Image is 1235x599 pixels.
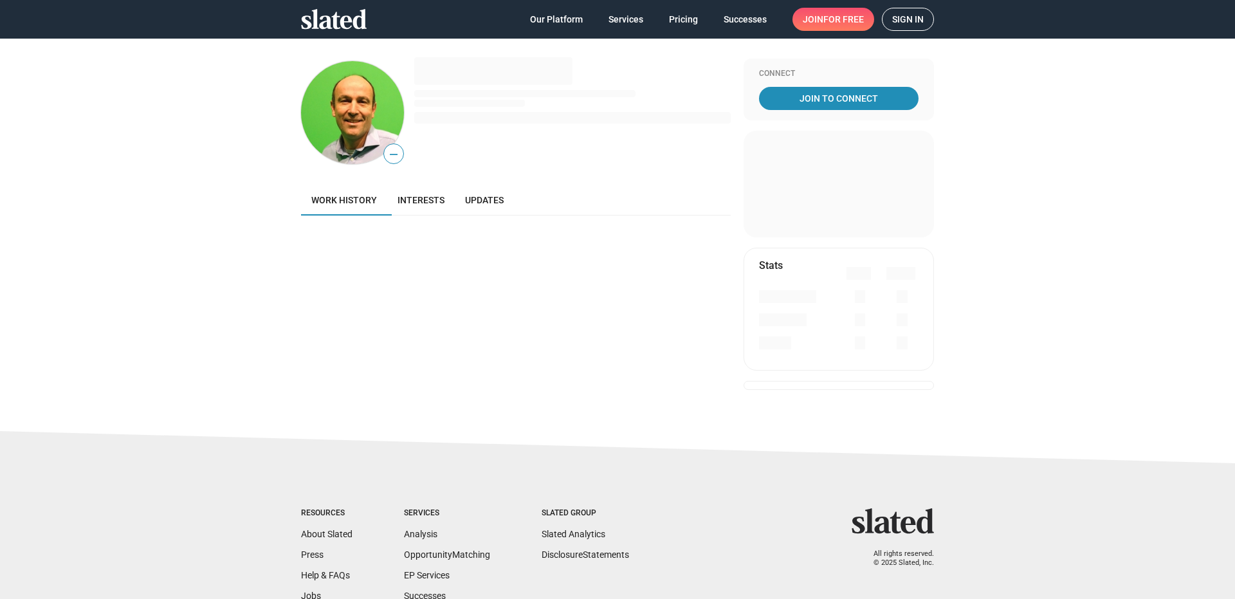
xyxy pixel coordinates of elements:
span: Sign in [892,8,924,30]
a: Updates [455,185,514,216]
span: Join [803,8,864,31]
a: OpportunityMatching [404,549,490,560]
a: Work history [301,185,387,216]
a: About Slated [301,529,352,539]
span: — [384,146,403,163]
a: Interests [387,185,455,216]
a: Successes [713,8,777,31]
a: Services [598,8,654,31]
a: EP Services [404,570,450,580]
a: Analysis [404,529,437,539]
div: Connect [759,69,919,79]
span: for free [823,8,864,31]
a: Join To Connect [759,87,919,110]
span: Join To Connect [762,87,916,110]
span: Work history [311,195,377,205]
span: Successes [724,8,767,31]
a: Press [301,549,324,560]
p: All rights reserved. © 2025 Slated, Inc. [860,549,934,568]
a: Sign in [882,8,934,31]
span: Pricing [669,8,698,31]
span: Our Platform [530,8,583,31]
div: Services [404,508,490,519]
a: Joinfor free [792,8,874,31]
div: Slated Group [542,508,629,519]
a: Help & FAQs [301,570,350,580]
div: Resources [301,508,352,519]
span: Services [608,8,643,31]
a: Pricing [659,8,708,31]
a: Our Platform [520,8,593,31]
a: Slated Analytics [542,529,605,539]
span: Updates [465,195,504,205]
span: Interests [398,195,444,205]
mat-card-title: Stats [759,259,783,272]
a: DisclosureStatements [542,549,629,560]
